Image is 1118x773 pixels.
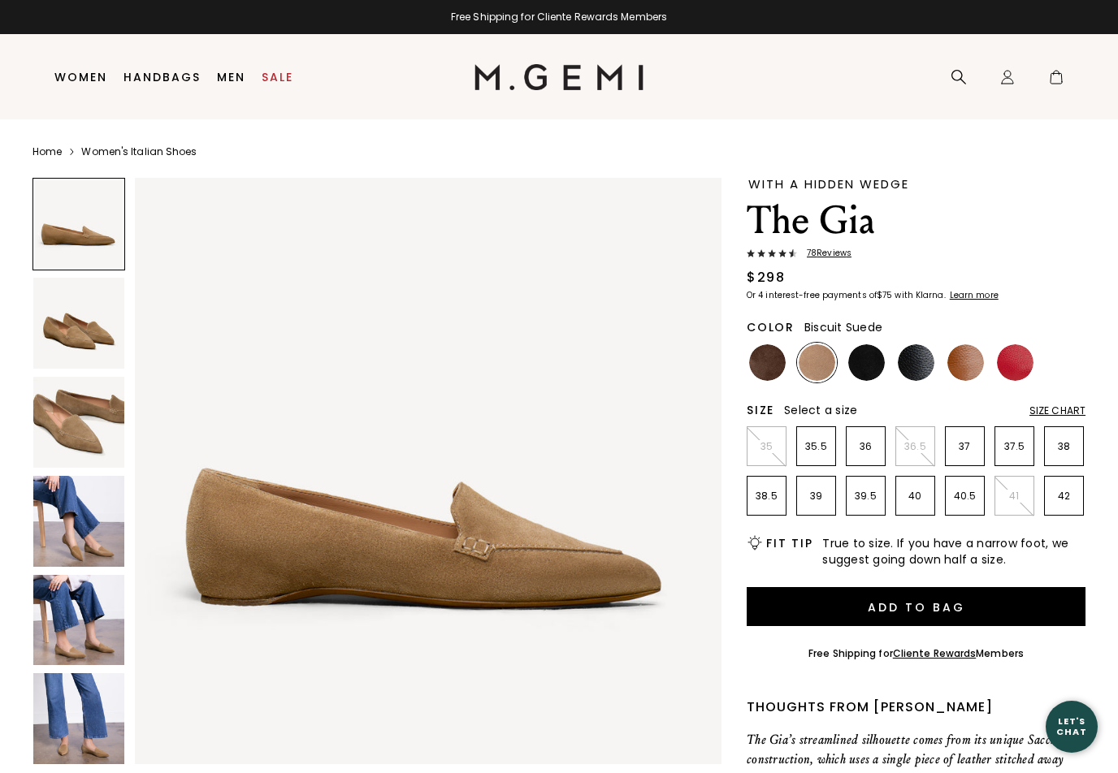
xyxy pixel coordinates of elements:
[1046,716,1098,736] div: Let's Chat
[948,291,999,300] a: Learn more
[747,587,1085,626] button: Add to Bag
[784,402,857,418] span: Select a size
[747,404,774,417] h2: Size
[33,575,124,666] img: The Gia
[748,178,1085,190] div: With a hidden wedge
[747,198,1085,244] h1: The Gia
[877,289,892,301] klarna-placement-style-amount: $75
[747,697,1085,717] div: Thoughts from [PERSON_NAME]
[804,319,882,335] span: Biscuit Suede
[797,490,835,503] p: 39
[32,145,62,158] a: Home
[123,71,201,84] a: Handbags
[54,71,107,84] a: Women
[766,537,812,550] h2: Fit Tip
[896,490,934,503] p: 40
[847,440,885,453] p: 36
[947,344,984,381] img: Tan Tumbled Leather
[898,344,934,381] img: Black Tumbled Leather
[749,344,786,381] img: Chocolate Suede
[946,490,984,503] p: 40.5
[33,278,124,369] img: The Gia
[1029,404,1085,417] div: Size Chart
[896,440,934,453] p: 36.5
[747,321,795,334] h2: Color
[799,344,835,381] img: Biscuit Suede
[893,646,977,660] a: Cliente Rewards
[946,440,984,453] p: 37
[81,145,197,158] a: Women's Italian Shoes
[995,440,1033,453] p: 37.5
[262,71,293,84] a: Sale
[848,344,885,381] img: Black Suede
[1045,490,1083,503] p: 42
[747,268,785,287] div: $298
[847,490,885,503] p: 39.5
[33,377,124,468] img: The Gia
[33,476,124,567] img: The Gia
[808,647,1024,660] div: Free Shipping for Members
[747,490,786,503] p: 38.5
[474,64,644,90] img: M.Gemi
[997,344,1033,381] img: Sunset Red Tumbled Leather
[797,440,835,453] p: 35.5
[135,178,721,764] img: The Gia
[895,289,947,301] klarna-placement-style-body: with Klarna
[797,248,851,258] span: 78 Review s
[995,490,1033,503] p: 41
[822,535,1085,568] span: True to size. If you have a narrow foot, we suggest going down half a size.
[33,673,124,764] img: The Gia
[747,289,877,301] klarna-placement-style-body: Or 4 interest-free payments of
[1045,440,1083,453] p: 38
[747,248,1085,261] a: 78Reviews
[950,289,999,301] klarna-placement-style-cta: Learn more
[217,71,245,84] a: Men
[747,440,786,453] p: 35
